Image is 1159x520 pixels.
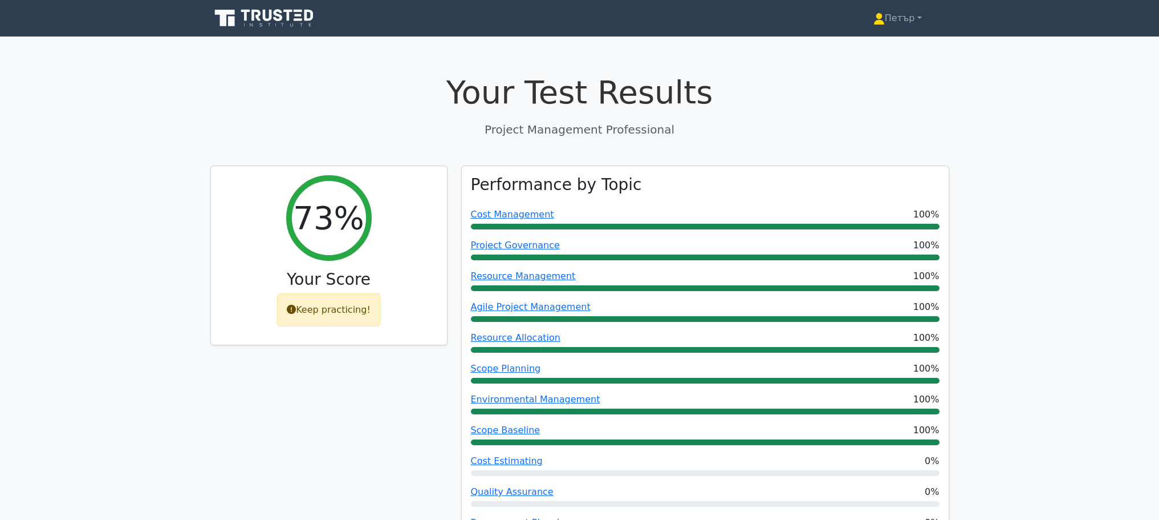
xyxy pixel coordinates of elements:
[913,331,940,345] span: 100%
[471,394,600,405] a: Environmental Management
[913,300,940,314] span: 100%
[471,425,540,436] a: Scope Baseline
[913,424,940,437] span: 100%
[210,121,949,138] p: Project Management Professional
[293,199,364,237] h2: 73%
[913,393,940,406] span: 100%
[471,209,554,220] a: Cost Management
[210,73,949,111] h1: Your Test Results
[471,175,642,195] h3: Performance by Topic
[471,486,554,497] a: Quality Assurance
[925,485,939,499] span: 0%
[277,293,380,326] div: Keep practicing!
[913,362,940,376] span: 100%
[471,332,560,343] a: Resource Allocation
[913,239,940,252] span: 100%
[925,454,939,468] span: 0%
[846,7,949,30] a: Петър
[220,270,438,289] h3: Your Score
[913,208,940,221] span: 100%
[471,301,591,312] a: Agile Project Management
[471,271,576,281] a: Resource Management
[471,363,541,374] a: Scope Planning
[471,240,560,251] a: Project Governance
[913,269,940,283] span: 100%
[471,455,543,466] a: Cost Estimating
